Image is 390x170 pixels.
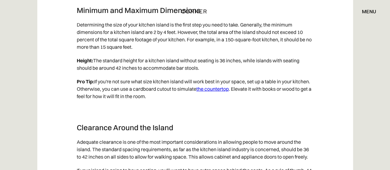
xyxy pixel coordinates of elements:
[77,75,314,103] p: If you're not sure what size kitchen island will work best in your space, set up a table in your ...
[77,54,314,75] p: The standard height for a kitchen island without seating is 36 inches, while islands with seating...
[77,123,314,132] h3: Clearance Around the Island
[77,18,314,54] p: Determining the size of your kitchen island is the first step you need to take. Generally, the mi...
[362,9,376,14] div: menu
[77,103,314,117] p: ‍
[77,57,93,64] strong: Height:
[182,7,208,15] a: home
[77,78,94,85] strong: Pro Tip:
[356,6,376,17] div: menu
[196,86,229,92] a: the countertop
[77,135,314,164] p: Adequate clearance is one of the most important considerations in allowing people to move around ...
